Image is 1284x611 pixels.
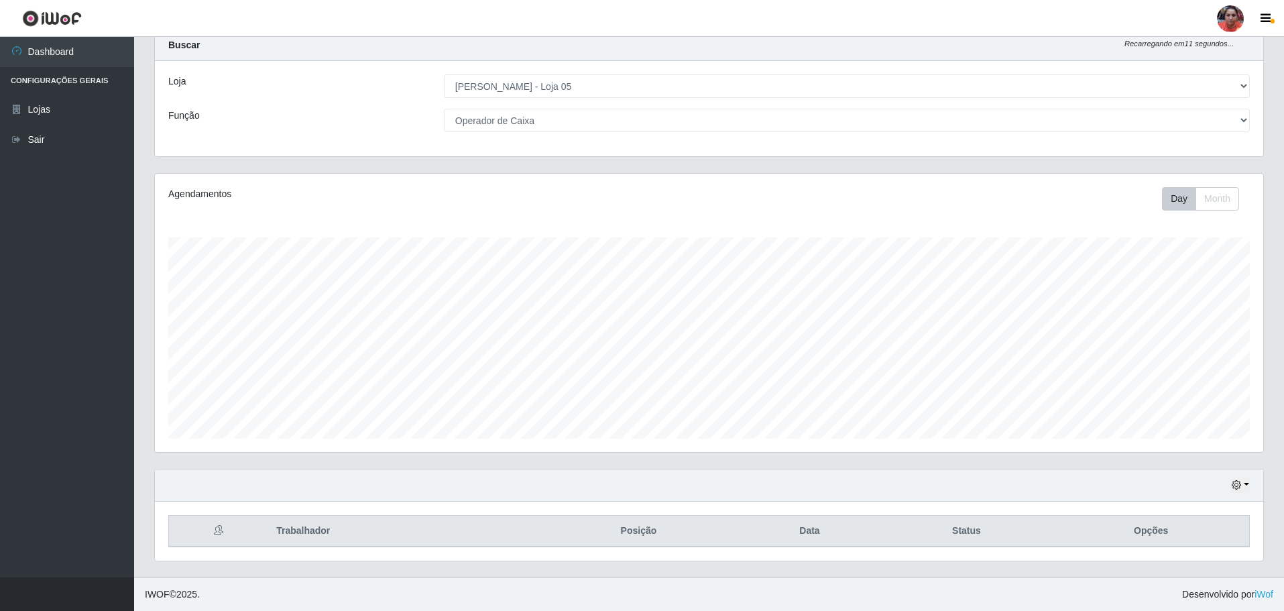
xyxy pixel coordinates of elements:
i: Recarregando em 11 segundos... [1124,40,1234,48]
label: Loja [168,74,186,89]
span: IWOF [145,589,170,600]
th: Opções [1053,516,1249,547]
a: iWof [1254,589,1273,600]
th: Trabalhador [268,516,538,547]
th: Status [880,516,1053,547]
span: Desenvolvido por [1182,588,1273,602]
button: Day [1162,187,1196,211]
th: Posição [538,516,739,547]
div: Toolbar with button groups [1162,187,1250,211]
label: Função [168,109,200,123]
img: CoreUI Logo [22,10,82,27]
button: Month [1195,187,1239,211]
div: First group [1162,187,1239,211]
span: © 2025 . [145,588,200,602]
th: Data [740,516,880,547]
div: Agendamentos [168,187,607,201]
strong: Buscar [168,40,200,50]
